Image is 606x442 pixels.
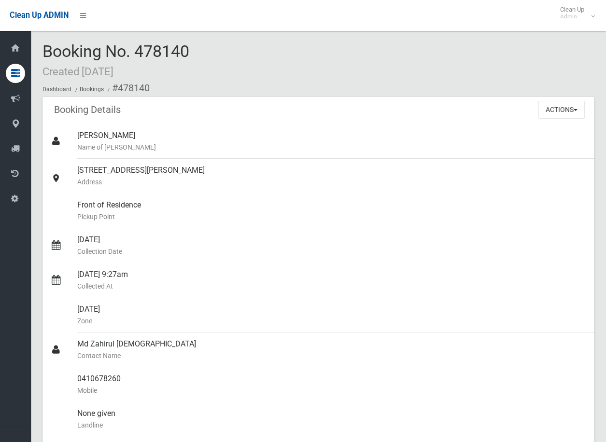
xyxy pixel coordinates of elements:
[77,332,587,367] div: Md Zahirul [DEMOGRAPHIC_DATA]
[560,13,584,20] small: Admin
[77,124,587,159] div: [PERSON_NAME]
[77,367,587,402] div: 0410678260
[77,280,587,292] small: Collected At
[77,193,587,228] div: Front of Residence
[77,350,587,361] small: Contact Name
[77,228,587,263] div: [DATE]
[77,176,587,188] small: Address
[77,315,587,327] small: Zone
[105,79,150,97] li: #478140
[538,101,585,119] button: Actions
[42,41,189,79] span: Booking No. 478140
[10,11,69,20] span: Clean Up ADMIN
[77,298,587,332] div: [DATE]
[80,86,104,93] a: Bookings
[77,246,587,257] small: Collection Date
[77,211,587,222] small: Pickup Point
[77,385,587,396] small: Mobile
[77,159,587,193] div: [STREET_ADDRESS][PERSON_NAME]
[42,86,71,93] a: Dashboard
[42,100,132,119] header: Booking Details
[42,65,113,78] small: Created [DATE]
[555,6,594,20] span: Clean Up
[77,141,587,153] small: Name of [PERSON_NAME]
[77,402,587,437] div: None given
[77,263,587,298] div: [DATE] 9:27am
[77,419,587,431] small: Landline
